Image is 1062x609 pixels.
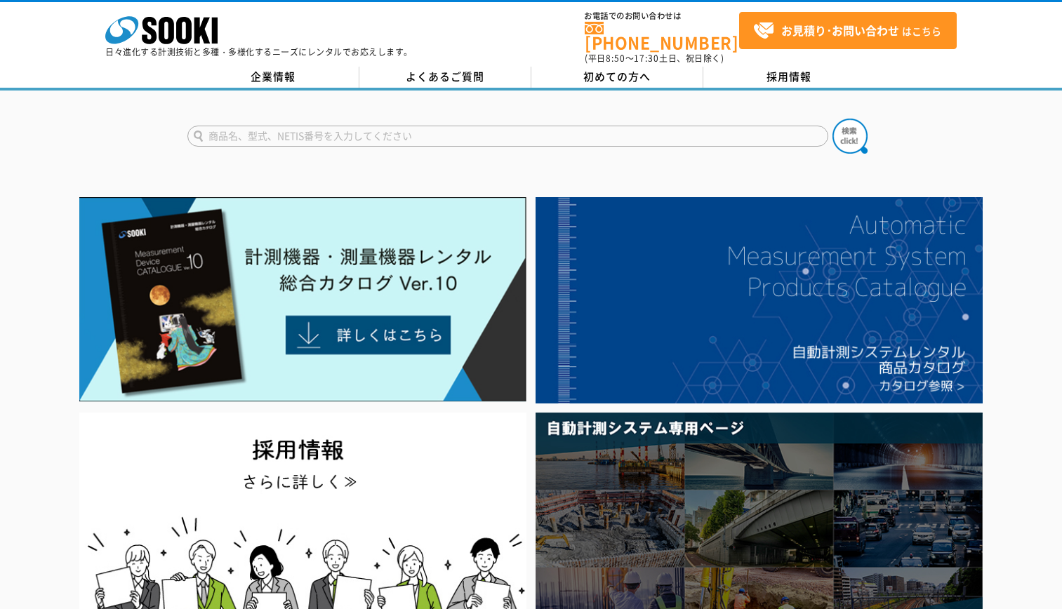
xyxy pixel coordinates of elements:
a: よくあるご質問 [359,67,531,88]
span: お電話でのお問い合わせは [585,12,739,20]
strong: お見積り･お問い合わせ [781,22,899,39]
input: 商品名、型式、NETIS番号を入力してください [187,126,828,147]
a: 企業情報 [187,67,359,88]
span: はこちら [753,20,941,41]
span: 初めての方へ [583,69,651,84]
span: (平日 ～ 土日、祝日除く) [585,52,724,65]
img: btn_search.png [832,119,868,154]
a: 採用情報 [703,67,875,88]
a: 初めての方へ [531,67,703,88]
a: お見積り･お問い合わせはこちら [739,12,957,49]
span: 8:50 [606,52,625,65]
a: [PHONE_NUMBER] [585,22,739,51]
p: 日々進化する計測技術と多種・多様化するニーズにレンタルでお応えします。 [105,48,413,56]
span: 17:30 [634,52,659,65]
img: 自動計測システムカタログ [536,197,983,403]
img: Catalog Ver10 [79,197,526,402]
